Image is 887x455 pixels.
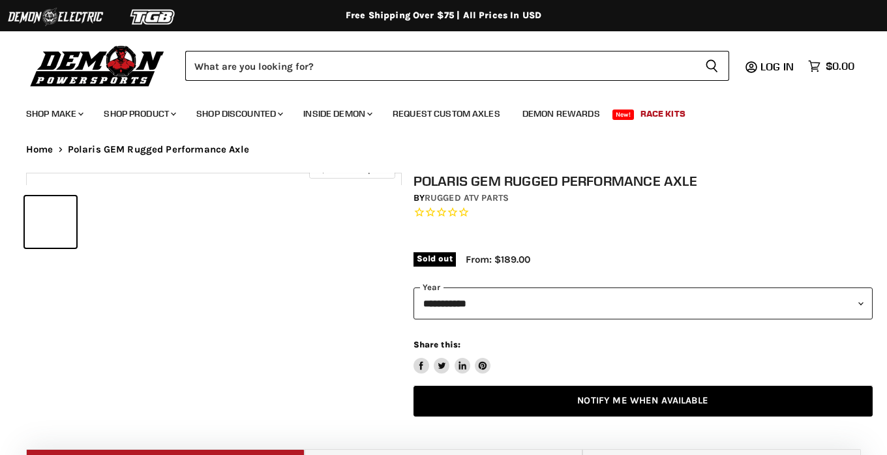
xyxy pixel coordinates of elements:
form: Product [185,51,729,81]
span: Rated 0.0 out of 5 stars 0 reviews [413,206,873,220]
a: Request Custom Axles [383,100,510,127]
button: IMAGE thumbnail [25,196,76,248]
span: Click to expand [316,164,388,174]
a: Shop Product [94,100,184,127]
a: Log in [755,61,802,72]
a: Home [26,144,53,155]
a: Shop Discounted [187,100,291,127]
a: Rugged ATV Parts [425,192,509,203]
img: TGB Logo 2 [104,5,202,29]
img: Demon Powersports [26,42,169,89]
h1: Polaris GEM Rugged Performance Axle [413,173,873,189]
a: Race Kits [631,100,695,127]
span: Sold out [413,252,456,267]
button: Search [695,51,729,81]
a: $0.00 [802,57,861,76]
span: From: $189.00 [466,254,530,265]
a: Demon Rewards [513,100,610,127]
a: Inside Demon [293,100,380,127]
ul: Main menu [16,95,851,127]
span: Polaris GEM Rugged Performance Axle [68,144,249,155]
img: Demon Electric Logo 2 [7,5,104,29]
a: Notify Me When Available [413,386,873,417]
span: $0.00 [826,60,854,72]
aside: Share this: [413,339,491,374]
span: Share this: [413,340,460,349]
span: Log in [760,60,794,73]
select: year [413,287,873,319]
a: Shop Make [16,100,91,127]
span: New! [612,110,635,120]
input: Search [185,51,695,81]
div: by [413,191,873,205]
